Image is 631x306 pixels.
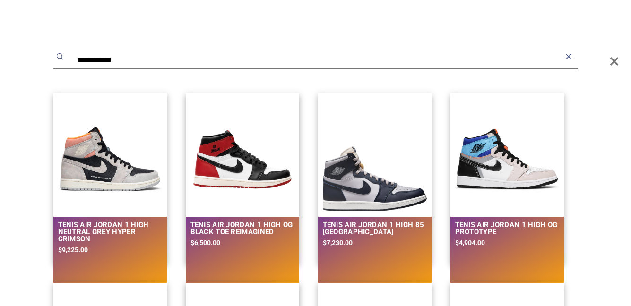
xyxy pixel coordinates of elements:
[58,221,162,243] h2: Tenis Air Jordan 1 High Neutral Grey Hyper Crimson
[58,107,162,211] img: Tenis Air Jordan 1 High Neutral Grey Hyper Crimson
[186,93,299,263] a: TENIS AIR JORDAN 1 HIGH OG BLACK TOE REIMAGINEDTENIS AIR JORDAN 1 HIGH OG BLACK TOE REIMAGINED$6,...
[450,93,564,263] a: Tenis Air Jordan 1 High Og PrototypeTenis Air Jordan 1 High Og Prototype$4,904.00
[609,47,619,76] span: Close Overlay
[323,146,427,211] img: Tenis Air Jordan 1 High 85 Georgetown
[55,52,65,61] button: Submit
[455,107,559,211] img: Tenis Air Jordan 1 High Og Prototype
[53,93,167,263] a: Tenis Air Jordan 1 High Neutral Grey Hyper Crimson Tenis Air Jordan 1 High Neutral Grey Hyper Cri...
[455,221,559,236] h2: Tenis Air Jordan 1 High Og Prototype
[564,52,573,61] button: Reset
[318,93,432,263] a: Tenis Air Jordan 1 High 85 Georgetown Tenis Air Jordan 1 High 85 [GEOGRAPHIC_DATA]$7,230.00
[190,107,294,211] img: TENIS AIR JORDAN 1 HIGH OG BLACK TOE REIMAGINED
[455,239,485,246] span: $4,904.00
[323,221,427,236] h2: Tenis Air Jordan 1 High 85 [GEOGRAPHIC_DATA]
[58,246,88,254] span: $9,225.00
[323,239,353,246] span: $7,230.00
[190,221,294,236] h2: TENIS AIR JORDAN 1 HIGH OG BLACK TOE REIMAGINED
[190,239,220,246] span: $6,500.00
